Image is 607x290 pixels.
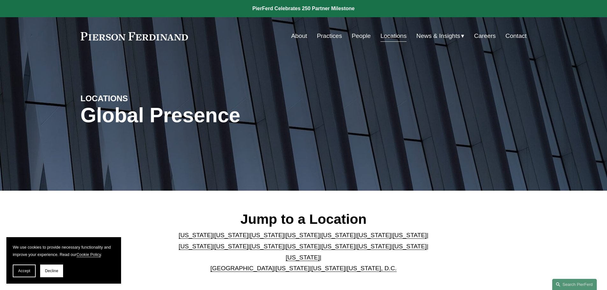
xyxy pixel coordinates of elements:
[352,30,371,42] a: People
[214,243,249,250] a: [US_STATE]
[179,232,213,238] a: [US_STATE]
[250,243,284,250] a: [US_STATE]
[210,265,274,272] a: [GEOGRAPHIC_DATA]
[474,30,496,42] a: Careers
[250,232,284,238] a: [US_STATE]
[179,243,213,250] a: [US_STATE]
[357,243,391,250] a: [US_STATE]
[317,30,342,42] a: Practices
[276,265,310,272] a: [US_STATE]
[505,30,526,42] a: Contact
[45,269,58,273] span: Decline
[311,265,345,272] a: [US_STATE]
[13,265,36,277] button: Accept
[357,232,391,238] a: [US_STATE]
[321,232,355,238] a: [US_STATE]
[416,30,465,42] a: folder dropdown
[40,265,63,277] button: Decline
[393,243,427,250] a: [US_STATE]
[286,232,320,238] a: [US_STATE]
[291,30,307,42] a: About
[6,237,121,284] section: Cookie banner
[173,230,434,274] p: | | | | | | | | | | | | | | | | | |
[81,93,192,103] h4: LOCATIONS
[286,243,320,250] a: [US_STATE]
[347,265,397,272] a: [US_STATE], D.C.
[286,254,320,261] a: [US_STATE]
[393,232,427,238] a: [US_STATE]
[214,232,249,238] a: [US_STATE]
[552,279,597,290] a: Search this site
[173,211,434,227] h2: Jump to a Location
[380,30,407,42] a: Locations
[321,243,355,250] a: [US_STATE]
[18,269,30,273] span: Accept
[13,244,115,258] p: We use cookies to provide necessary functionality and improve your experience. Read our .
[81,104,378,127] h1: Global Presence
[76,252,101,257] a: Cookie Policy
[416,31,460,42] span: News & Insights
